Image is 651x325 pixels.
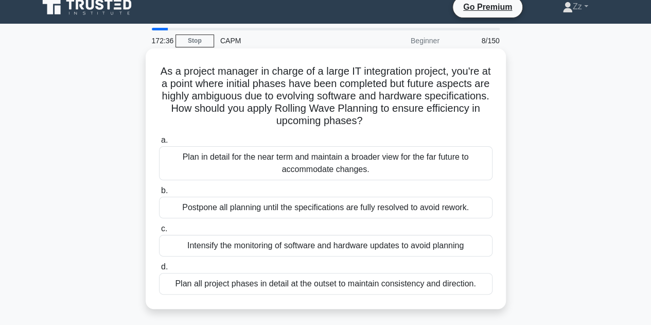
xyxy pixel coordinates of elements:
[446,30,506,51] div: 8/150
[457,1,518,13] a: Go Premium
[214,30,356,51] div: CAPM
[356,30,446,51] div: Beginner
[146,30,175,51] div: 172:36
[159,146,492,180] div: Plan in detail for the near term and maintain a broader view for the far future to accommodate ch...
[161,186,168,195] span: b.
[161,135,168,144] span: a.
[159,235,492,256] div: Intensify the monitoring of software and hardware updates to avoid planning
[175,35,214,47] a: Stop
[158,65,494,128] h5: As a project manager in charge of a large IT integration project, you're at a point where initial...
[159,273,492,295] div: Plan all project phases in detail at the outset to maintain consistency and direction.
[161,262,168,271] span: d.
[159,197,492,218] div: Postpone all planning until the specifications are fully resolved to avoid rework.
[161,224,167,233] span: c.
